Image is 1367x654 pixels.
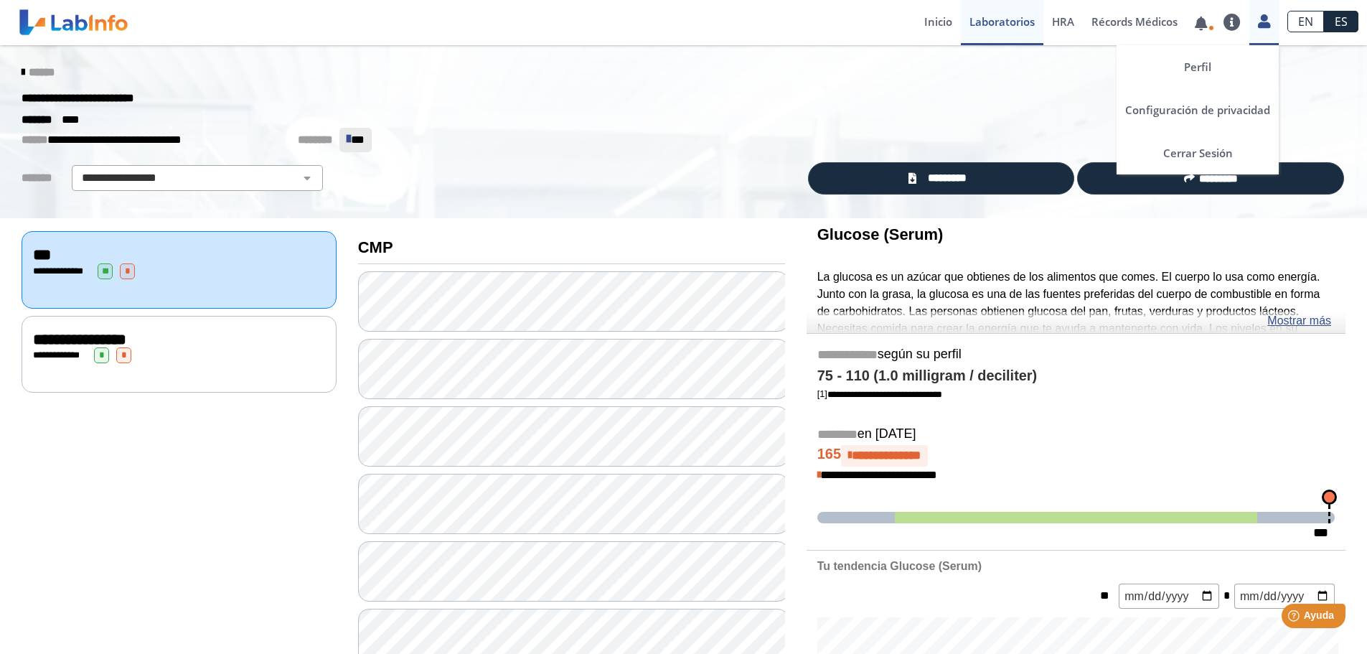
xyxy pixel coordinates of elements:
b: Tu tendencia Glucose (Serum) [817,560,982,572]
b: Glucose (Serum) [817,225,944,243]
h4: 165 [817,445,1335,467]
a: Cerrar Sesión [1117,131,1279,174]
b: CMP [358,238,393,256]
a: Configuración de privacidad [1117,88,1279,131]
input: mm/dd/yyyy [1234,584,1335,609]
h5: en [DATE] [817,426,1335,443]
a: Mostrar más [1267,312,1331,330]
a: [1] [817,388,942,399]
a: ES [1324,11,1358,32]
a: Perfil [1117,45,1279,88]
h4: 75 - 110 (1.0 milligram / deciliter) [817,368,1335,385]
h5: según su perfil [817,347,1335,363]
span: HRA [1052,14,1074,29]
iframe: Help widget launcher [1239,598,1351,638]
input: mm/dd/yyyy [1119,584,1219,609]
p: La glucosa es un azúcar que obtienes de los alimentos que comes. El cuerpo lo usa como energía. J... [817,268,1335,372]
a: EN [1287,11,1324,32]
